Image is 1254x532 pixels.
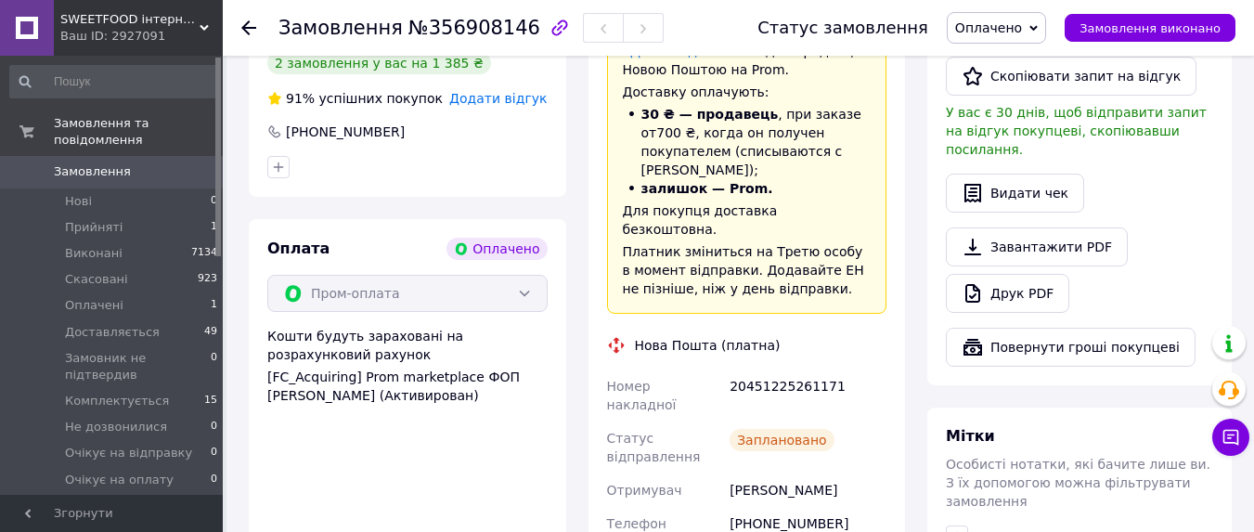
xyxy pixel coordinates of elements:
span: залишок — Prom. [641,181,773,196]
button: Замовлення виконано [1065,14,1235,42]
button: Повернути гроші покупцеві [946,328,1196,367]
div: Повернутися назад [241,19,256,37]
span: Виконані [65,245,123,262]
span: 0 [211,445,217,461]
span: 30 ₴ — продавець [641,107,779,122]
div: успішних покупок [267,89,443,108]
span: Оплачено [955,20,1022,35]
span: 0 [211,193,217,210]
div: Нова Пошта (платна) [630,336,785,355]
span: Комплектується [65,393,169,409]
div: Ваш ID: 2927091 [60,28,223,45]
span: Замовник не підтвердив [65,350,211,383]
div: Доставку оплачують: [623,83,872,101]
a: Завантажити PDF [946,227,1128,266]
div: Платник зміниться на Третю особу в момент відправки. Додавайте ЕН не пізніше, ніж у день відправки. [623,242,872,298]
span: Додати відгук [449,91,547,106]
span: Статус відправлення [607,431,701,464]
div: [FC_Acquiring] Prom marketplace ФОП [PERSON_NAME] (Активирован) [267,368,548,405]
span: Замовлення та повідомлення [54,115,223,149]
span: Замовлення [54,163,131,180]
span: Замовлення [278,17,403,39]
button: Чат з покупцем [1212,419,1249,456]
span: Скасовані [65,271,128,288]
span: Прийняті [65,219,123,236]
div: Статус замовлення [757,19,928,37]
span: №356908146 [408,17,540,39]
div: Оплачено [446,238,547,260]
div: Для покупця доставка безкоштовна. [623,201,872,239]
div: Кошти будуть зараховані на розрахунковий рахунок [267,327,548,405]
div: 20451225261171 [726,370,890,422]
button: Видати чек [946,174,1084,213]
span: 923 [198,271,217,288]
span: Мітки [946,427,995,445]
div: Заплановано [730,429,834,451]
span: 15 [204,393,217,409]
div: [PHONE_NUMBER] [284,123,407,141]
span: 0 [211,419,217,435]
div: [PERSON_NAME] [726,474,890,507]
span: Номер накладної [607,379,677,412]
div: для продавця Новою Поштою на Prom. [623,42,872,79]
span: 0 [211,472,217,488]
span: 7134 [191,245,217,262]
span: Доставляється [65,324,160,341]
span: У вас є 30 днів, щоб відправити запит на відгук покупцеві, скопіювавши посилання. [946,105,1207,157]
span: Отримувач [607,483,682,498]
span: Нові [65,193,92,210]
span: Не дозвонилися [65,419,167,435]
input: Пошук [9,65,219,98]
div: 2 замовлення у вас на 1 385 ₴ [267,52,491,74]
span: Замовлення виконано [1079,21,1221,35]
span: Особисті нотатки, які бачите лише ви. З їх допомогою можна фільтрувати замовлення [946,457,1210,509]
li: , при заказе от 700 ₴ , когда он получен покупателем (списываются с [PERSON_NAME]); [623,105,872,179]
span: 1 [211,297,217,314]
span: Оплачені [65,297,123,314]
span: 49 [204,324,217,341]
button: Скопіювати запит на відгук [946,57,1196,96]
span: Очікує на відправку [65,445,192,461]
span: Очікує на оплату [65,472,174,488]
span: 91% [286,91,315,106]
span: 0 [211,350,217,383]
span: Оплата [267,240,330,257]
span: 1 [211,219,217,236]
a: Друк PDF [946,274,1069,313]
span: SWEETFOOD інтернет магазин [60,11,200,28]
